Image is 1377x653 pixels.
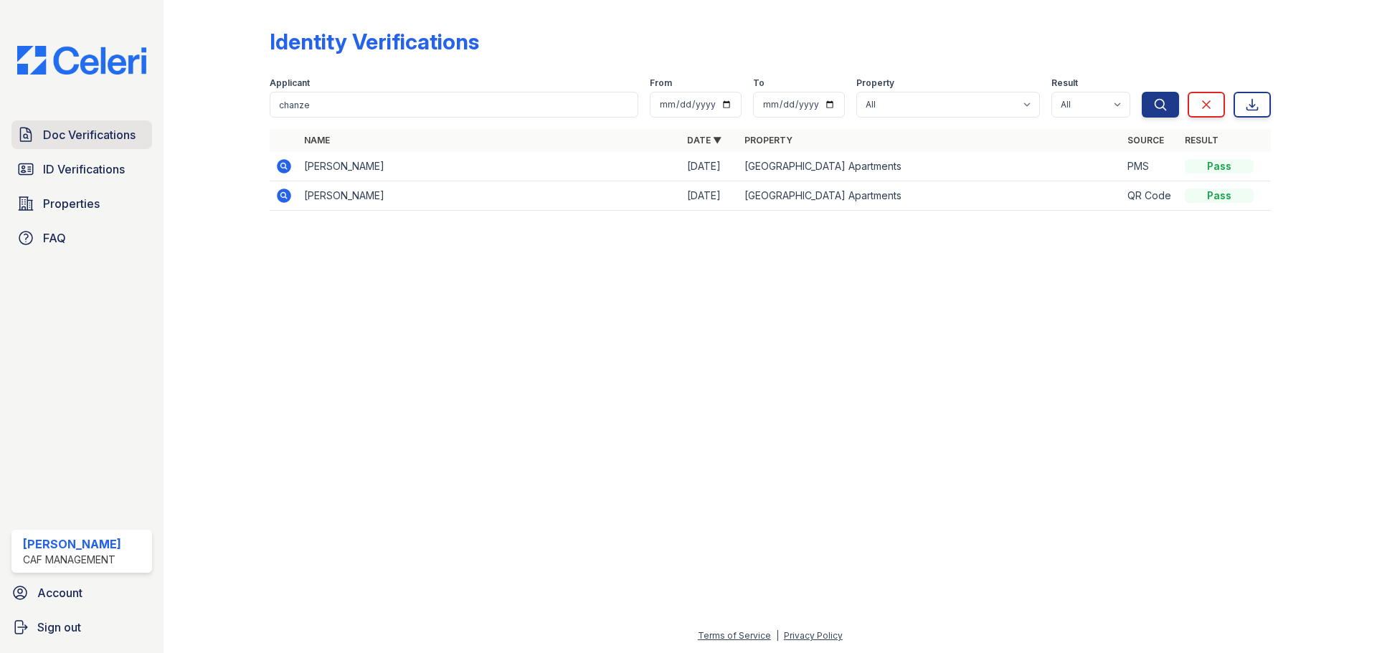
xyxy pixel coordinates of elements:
td: [DATE] [681,181,739,211]
td: PMS [1122,152,1179,181]
a: FAQ [11,224,152,252]
label: Result [1051,77,1078,89]
span: Doc Verifications [43,126,136,143]
td: [DATE] [681,152,739,181]
a: Property [744,135,792,146]
td: [GEOGRAPHIC_DATA] Apartments [739,181,1122,211]
span: Sign out [37,619,81,636]
div: Pass [1185,159,1254,173]
div: [PERSON_NAME] [23,535,121,553]
a: Terms of Service [698,630,771,641]
td: [GEOGRAPHIC_DATA] Apartments [739,152,1122,181]
span: FAQ [43,229,66,247]
td: [PERSON_NAME] [298,152,681,181]
div: Identity Verifications [270,29,479,54]
label: Applicant [270,77,310,89]
label: Property [856,77,894,89]
div: CAF Management [23,553,121,567]
label: To [753,77,765,89]
a: Sign out [6,613,158,642]
td: [PERSON_NAME] [298,181,681,211]
a: ID Verifications [11,155,152,183]
a: Account [6,578,158,607]
a: Doc Verifications [11,120,152,149]
span: ID Verifications [43,161,125,178]
a: Source [1127,135,1164,146]
a: Properties [11,189,152,218]
td: QR Code [1122,181,1179,211]
a: Date ▼ [687,135,721,146]
span: Properties [43,195,100,212]
label: From [650,77,672,89]
a: Privacy Policy [784,630,843,641]
a: Name [304,135,330,146]
span: Account [37,584,82,601]
input: Search by name or phone number [270,92,638,118]
img: CE_Logo_Blue-a8612792a0a2168367f1c8372b55b34899dd931a85d93a1a3d3e32e68fde9ad4.png [6,46,158,75]
div: | [776,630,779,641]
a: Result [1185,135,1219,146]
div: Pass [1185,189,1254,203]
